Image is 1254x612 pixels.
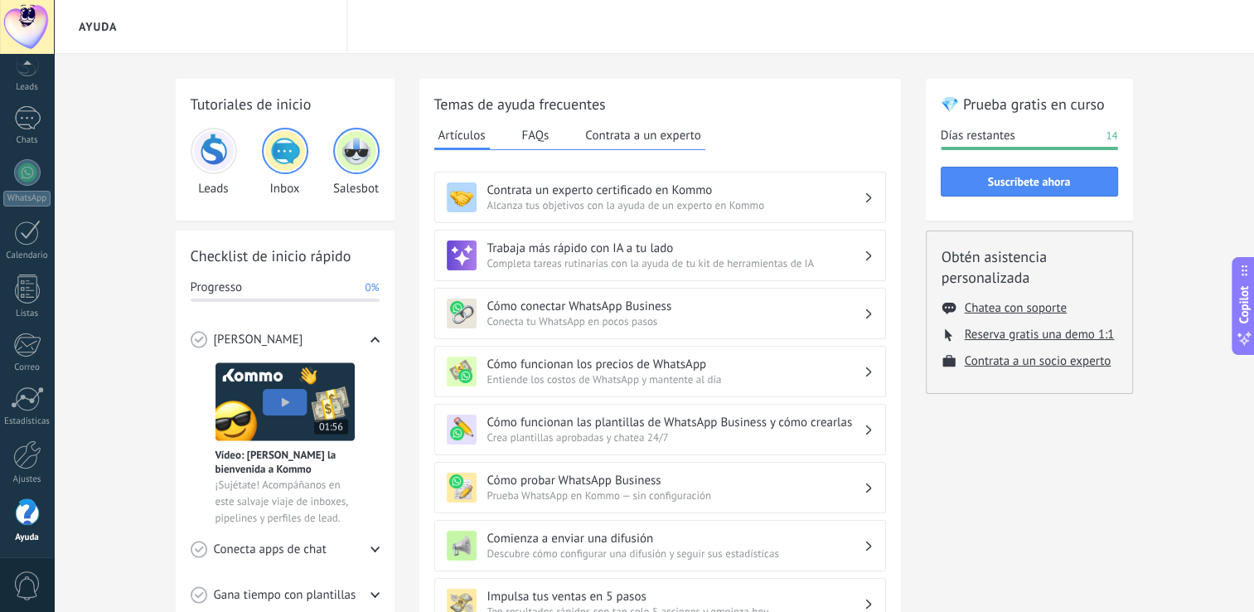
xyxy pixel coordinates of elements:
div: Listas [3,308,51,319]
span: Prueba WhatsApp en Kommo — sin configuración [487,488,864,503]
span: Completa tareas rutinarias con la ayuda de tu kit de herramientas de IA [487,256,864,270]
div: Estadísticas [3,416,51,427]
div: Ayuda [3,532,51,543]
span: Progresso [191,279,242,296]
div: Ajustes [3,474,51,485]
h2: Obtén asistencia personalizada [942,246,1117,288]
h3: Impulsa tus ventas en 5 pasos [487,589,864,605]
span: Días restantes [941,128,1015,144]
span: Alcanza tus objetivos con la ayuda de un experto en Kommo [487,198,864,212]
span: Vídeo: [PERSON_NAME] la bienvenida a Kommo [215,448,355,476]
div: Chats [3,135,51,146]
span: Crea plantillas aprobadas y chatea 24/7 [487,430,864,444]
span: Conecta tu WhatsApp en pocos pasos [487,314,864,328]
span: Entiende los costos de WhatsApp y mantente al día [487,372,864,386]
button: Reserva gratis una demo 1:1 [965,327,1115,342]
img: Meet video [215,362,355,441]
h2: Tutoriales de inicio [191,94,380,114]
span: 14 [1106,128,1117,144]
h2: 💎 Prueba gratis en curso [941,94,1118,114]
h3: Trabaja más rápido con IA a tu lado [487,240,864,256]
div: Salesbot [333,128,380,197]
span: Copilot [1236,286,1252,324]
span: 0% [365,279,379,296]
span: ¡Sujétate! Acompáñanos en este salvaje viaje de inboxes, pipelines y perfiles de lead. [215,477,355,527]
h3: Cómo conectar WhatsApp Business [487,299,864,314]
div: Correo [3,362,51,373]
div: Inbox [262,128,308,197]
h3: Cómo funcionan las plantillas de WhatsApp Business y cómo crearlas [487,415,864,430]
button: Contrata a un experto [581,123,704,148]
span: Descubre cómo configurar una difusión y seguir sus estadísticas [487,546,864,561]
div: Leads [3,82,51,93]
span: Conecta apps de chat [214,542,327,558]
h3: Contrata un experto certificado en Kommo [487,182,864,198]
span: Suscríbete ahora [988,176,1071,187]
h3: Comienza a enviar una difusión [487,531,864,546]
h3: Cómo funcionan los precios de WhatsApp [487,357,864,372]
h3: Cómo probar WhatsApp Business [487,473,864,488]
button: Contrata a un socio experto [965,353,1111,369]
span: Gana tiempo con plantillas [214,587,356,604]
span: [PERSON_NAME] [214,332,303,348]
div: WhatsApp [3,191,51,206]
button: Chatea con soporte [965,300,1067,316]
h2: Temas de ayuda frecuentes [434,94,886,114]
div: Leads [191,128,237,197]
div: Calendario [3,250,51,261]
button: Artículos [434,123,490,150]
h2: Checklist de inicio rápido [191,245,380,266]
button: FAQs [518,123,554,148]
button: Suscríbete ahora [941,167,1118,197]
